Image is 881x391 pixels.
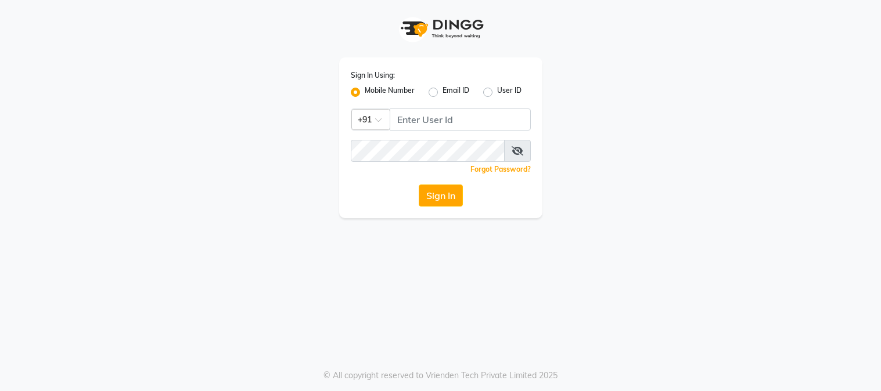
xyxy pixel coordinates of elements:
label: Email ID [443,85,469,99]
label: User ID [497,85,522,99]
button: Sign In [419,184,463,207]
label: Sign In Using: [351,70,395,81]
img: logo1.svg [394,12,487,46]
input: Username [390,108,531,131]
input: Username [351,140,505,162]
a: Forgot Password? [470,165,531,173]
label: Mobile Number [365,85,415,99]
